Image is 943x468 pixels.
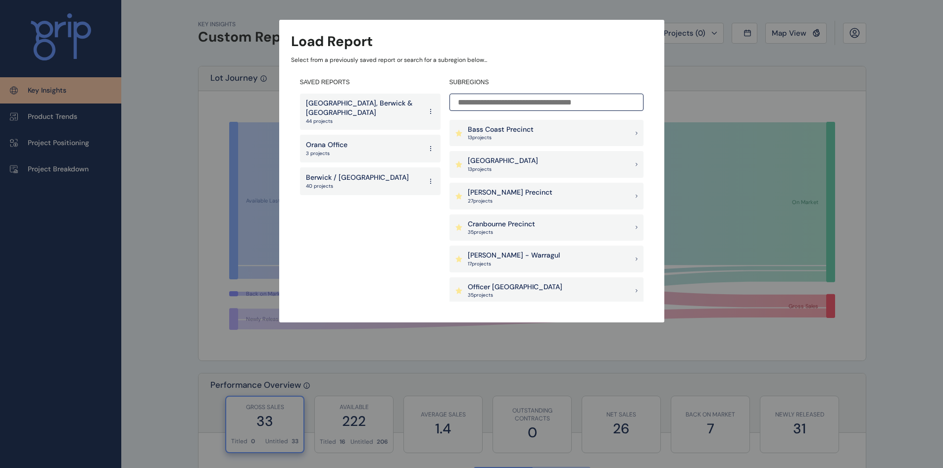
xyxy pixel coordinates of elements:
[468,282,562,292] p: Officer [GEOGRAPHIC_DATA]
[468,166,538,173] p: 13 project s
[291,32,373,51] h3: Load Report
[306,173,409,183] p: Berwick / [GEOGRAPHIC_DATA]
[306,140,347,150] p: Orana Office
[468,156,538,166] p: [GEOGRAPHIC_DATA]
[468,134,534,141] p: 13 project s
[468,188,552,198] p: [PERSON_NAME] Precinct
[306,150,347,157] p: 3 projects
[468,229,535,236] p: 35 project s
[449,78,644,87] h4: SUBREGIONS
[468,260,560,267] p: 17 project s
[291,56,652,64] p: Select from a previously saved report or search for a subregion below...
[468,251,560,260] p: [PERSON_NAME] - Warragul
[468,292,562,299] p: 35 project s
[468,125,534,135] p: Bass Coast Precinct
[468,198,552,205] p: 27 project s
[468,219,535,229] p: Cranbourne Precinct
[306,183,409,190] p: 40 projects
[306,99,422,118] p: [GEOGRAPHIC_DATA], Berwick & [GEOGRAPHIC_DATA]
[300,78,441,87] h4: SAVED REPORTS
[306,118,422,125] p: 44 projects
